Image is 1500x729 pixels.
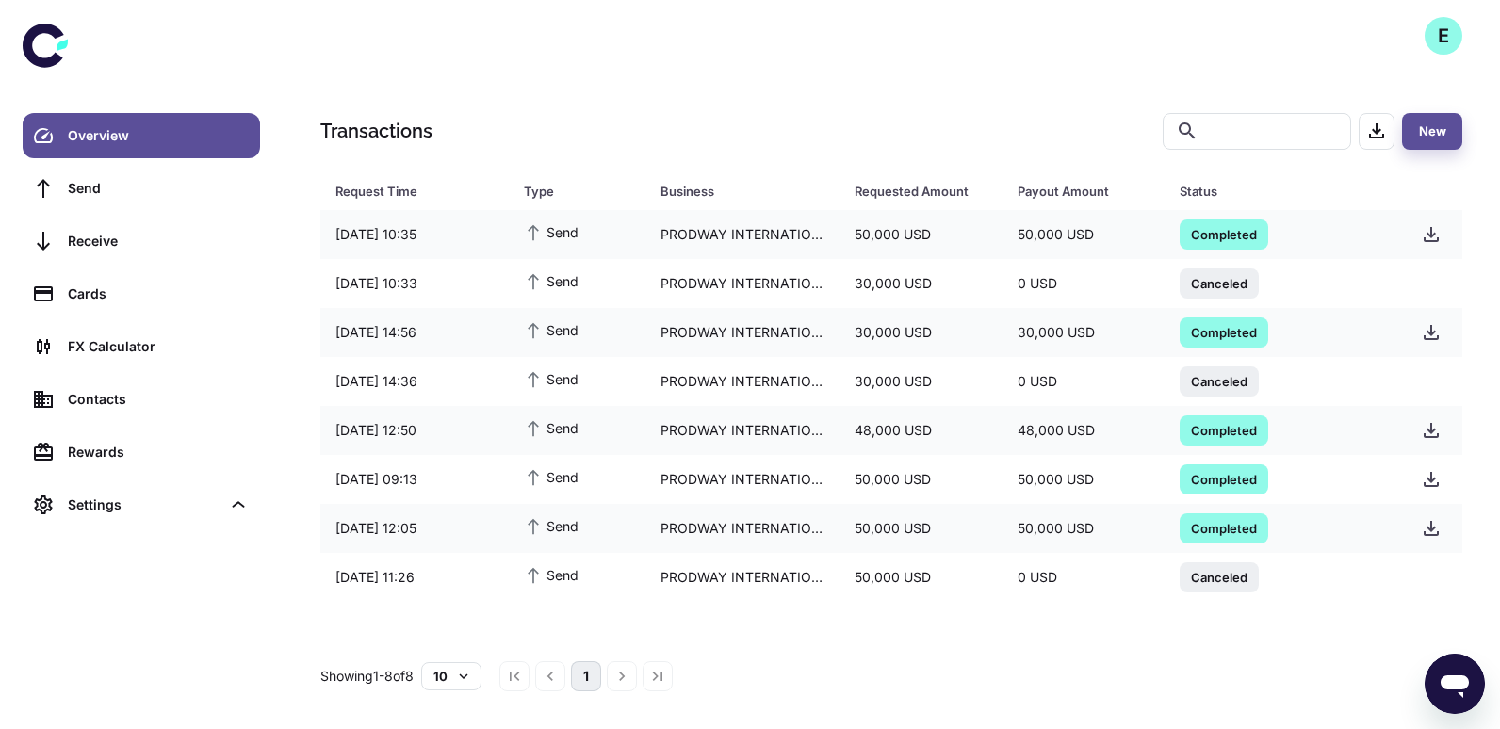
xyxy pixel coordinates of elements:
span: Completed [1180,224,1268,243]
span: Completed [1180,518,1268,537]
nav: pagination navigation [497,661,676,691]
div: [DATE] 10:33 [320,266,509,301]
div: Contacts [68,389,249,410]
div: Cards [68,283,249,304]
div: PRODWAY INTERNATIONAL [645,510,840,546]
div: Rewards [68,442,249,462]
button: E [1425,17,1462,55]
span: Canceled [1180,273,1259,292]
div: Payout Amount [1018,178,1133,204]
div: PRODWAY INTERNATIONAL [645,217,840,252]
span: Send [524,417,579,438]
div: PRODWAY INTERNATIONAL [645,462,840,497]
div: Status [1180,178,1360,204]
div: Requested Amount [855,178,970,204]
a: Receive [23,219,260,264]
span: Completed [1180,469,1268,488]
span: Request Time [335,178,501,204]
a: Overview [23,113,260,158]
div: 0 USD [1003,364,1165,399]
div: PRODWAY INTERNATIONAL [645,364,840,399]
span: Send [524,270,579,291]
span: Status [1180,178,1384,204]
div: 50,000 USD [840,510,1002,546]
div: PRODWAY INTERNATIONAL [645,315,840,350]
span: Send [524,564,579,585]
span: Completed [1180,420,1268,439]
div: Request Time [335,178,477,204]
div: Receive [68,231,249,251]
button: page 1 [571,661,601,691]
span: Canceled [1180,371,1259,390]
div: 50,000 USD [1003,217,1165,252]
div: Type [524,178,613,204]
div: 0 USD [1003,559,1165,595]
span: Type [524,178,638,204]
span: Send [524,368,579,389]
div: 50,000 USD [1003,462,1165,497]
a: Send [23,166,260,211]
div: 30,000 USD [840,266,1002,301]
div: [DATE] 14:36 [320,364,509,399]
a: Contacts [23,377,260,422]
span: Send [524,466,579,487]
a: Cards [23,271,260,316]
div: [DATE] 10:35 [320,217,509,252]
button: New [1402,113,1462,150]
p: Showing 1-8 of 8 [320,666,414,687]
div: PRODWAY INTERNATIONAL [645,559,840,595]
span: Requested Amount [855,178,994,204]
iframe: Button to launch messaging window [1425,654,1485,714]
div: [DATE] 11:26 [320,559,509,595]
div: 30,000 USD [840,315,1002,350]
span: Payout Amount [1018,178,1157,204]
div: 30,000 USD [840,364,1002,399]
div: Send [68,178,249,199]
div: 48,000 USD [840,413,1002,448]
a: FX Calculator [23,324,260,369]
div: Settings [23,482,260,527]
h1: Transactions [320,117,432,145]
div: [DATE] 09:13 [320,462,509,497]
div: Overview [68,125,249,146]
div: 50,000 USD [840,559,1002,595]
span: Send [524,515,579,536]
div: [DATE] 12:05 [320,510,509,546]
span: Send [524,221,579,242]
div: 50,000 USD [840,217,1002,252]
div: 48,000 USD [1003,413,1165,448]
span: Canceled [1180,567,1259,586]
a: Rewards [23,429,260,475]
span: Completed [1180,322,1268,341]
div: 50,000 USD [1003,510,1165,546]
div: [DATE] 12:50 [320,413,509,448]
div: 0 USD [1003,266,1165,301]
span: Send [524,319,579,340]
div: PRODWAY INTERNATIONAL [645,413,840,448]
div: 50,000 USD [840,462,1002,497]
div: FX Calculator [68,336,249,357]
div: PRODWAY INTERNATIONAL [645,266,840,301]
button: 10 [421,662,481,690]
div: Settings [68,494,220,515]
div: 30,000 USD [1003,315,1165,350]
div: [DATE] 14:56 [320,315,509,350]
